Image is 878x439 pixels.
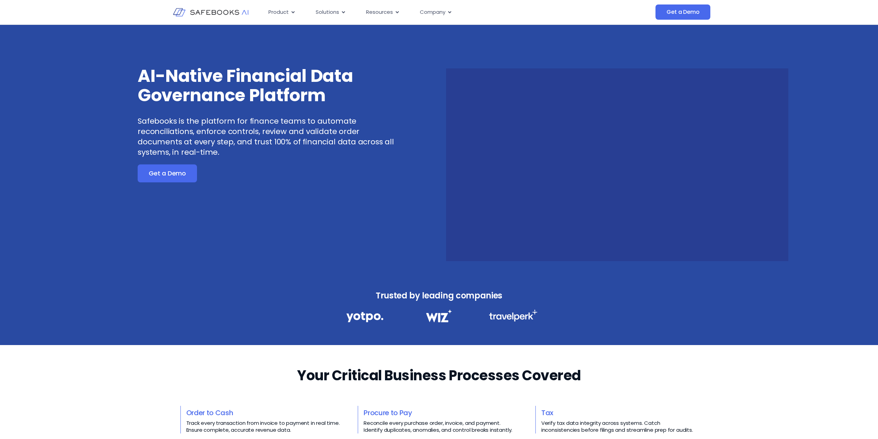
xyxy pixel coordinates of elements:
h3: AI-Native Financial Data Governance Platform [138,66,394,105]
a: Procure to Pay [364,408,412,418]
h3: Trusted by leading companies [331,289,547,303]
img: Financial Data Governance 1 [346,309,383,324]
p: Verify tax data integrity across systems. Catch inconsistencies before filings and streamline pre... [541,420,698,433]
span: Company [420,8,445,16]
a: Order to Cash [186,408,233,418]
img: Financial Data Governance 3 [489,309,537,322]
nav: Menu [263,6,586,19]
h2: Your Critical Business Processes Covered​​ [297,366,581,385]
span: Resources [366,8,393,16]
span: Solutions [316,8,339,16]
div: Menu Toggle [263,6,586,19]
a: Get a Demo [138,164,197,182]
img: Financial Data Governance 2 [423,309,455,322]
p: Track every transaction from invoice to payment in real time. Ensure complete, accurate revenue d... [186,420,343,433]
p: Safebooks is the platform for finance teams to automate reconciliations, enforce controls, review... [138,116,394,158]
p: Reconcile every purchase order, invoice, and payment. Identify duplicates, anomalies, and control... [364,420,520,433]
a: Get a Demo [655,4,710,20]
a: Tax [541,408,553,418]
span: Get a Demo [667,9,699,16]
span: Product [268,8,289,16]
span: Get a Demo [149,170,186,177]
